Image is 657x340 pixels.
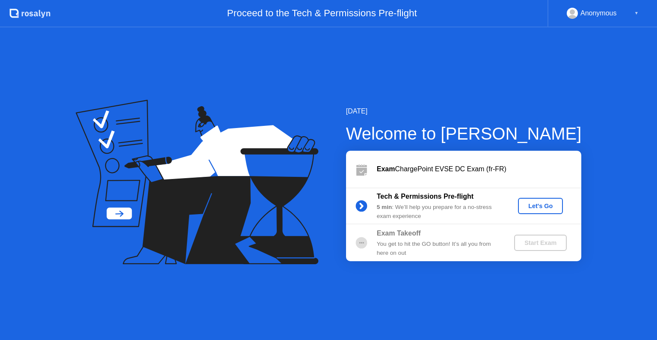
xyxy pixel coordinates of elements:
div: : We’ll help you prepare for a no-stress exam experience [377,203,500,221]
b: 5 min [377,204,392,210]
b: Exam [377,165,395,173]
div: Start Exam [518,239,563,246]
button: Start Exam [514,235,567,251]
div: Welcome to [PERSON_NAME] [346,121,582,146]
div: Anonymous [580,8,617,19]
b: Tech & Permissions Pre-flight [377,193,474,200]
div: Let's Go [521,203,559,209]
div: You get to hit the GO button! It’s all you from here on out [377,240,500,257]
div: ChargePoint EVSE DC Exam (fr-FR) [377,164,581,174]
button: Let's Go [518,198,563,214]
b: Exam Takeoff [377,230,421,237]
div: [DATE] [346,106,582,116]
div: ▼ [634,8,639,19]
